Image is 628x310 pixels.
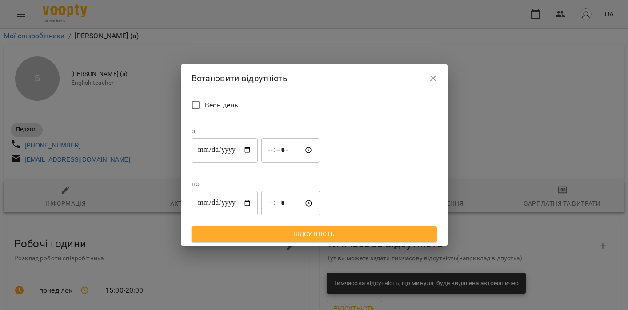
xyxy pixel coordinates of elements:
[192,180,320,187] label: по
[199,229,430,239] span: Відсутність
[192,226,437,242] button: Відсутність
[192,127,320,135] label: з
[205,100,238,111] span: Весь день
[192,72,437,85] h2: Встановити відсутність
